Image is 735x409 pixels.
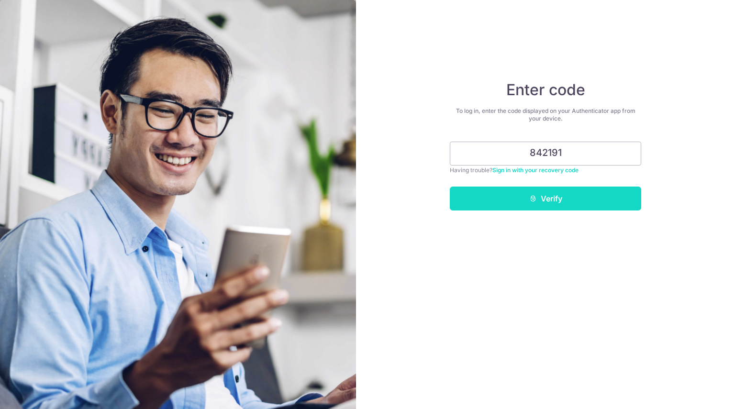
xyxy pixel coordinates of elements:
[450,166,641,175] div: Having trouble?
[450,80,641,99] h4: Enter code
[492,166,579,174] a: Sign in with your recovery code
[450,142,641,166] input: Enter 6 digit code
[450,187,641,210] button: Verify
[450,107,641,122] div: To log in, enter the code displayed on your Authenticator app from your device.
